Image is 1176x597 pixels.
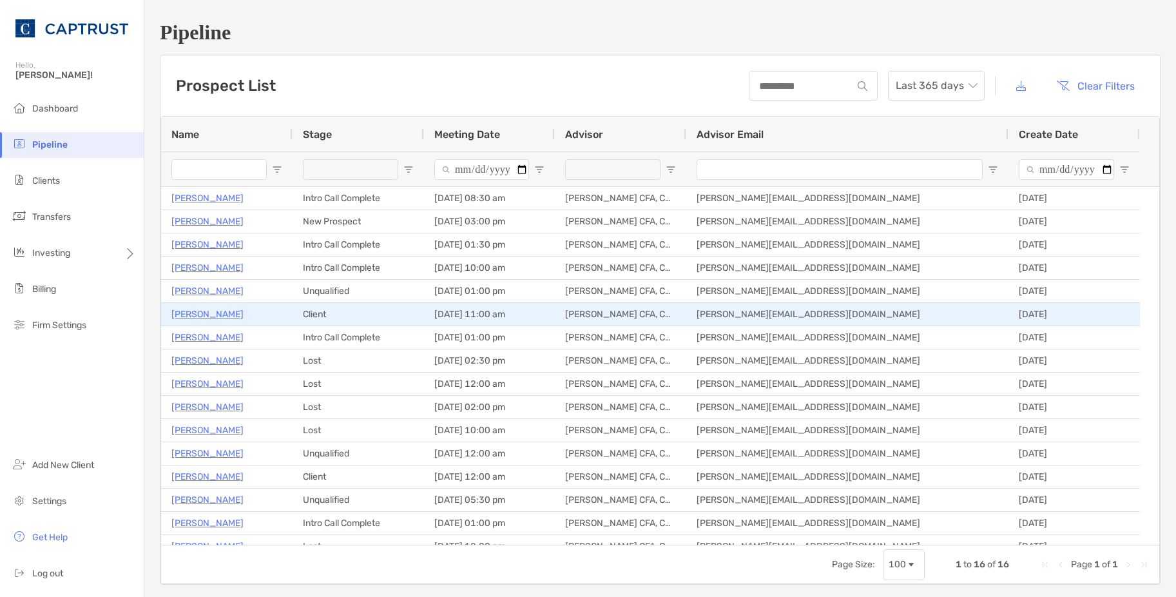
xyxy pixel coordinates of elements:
[424,210,555,233] div: [DATE] 03:00 pm
[424,535,555,558] div: [DATE] 12:00 am
[171,445,244,462] p: [PERSON_NAME]
[963,559,972,570] span: to
[424,280,555,302] div: [DATE] 01:00 pm
[686,233,1008,256] div: [PERSON_NAME][EMAIL_ADDRESS][DOMAIN_NAME]
[32,103,78,114] span: Dashboard
[171,422,244,438] a: [PERSON_NAME]
[686,442,1008,465] div: [PERSON_NAME][EMAIL_ADDRESS][DOMAIN_NAME]
[293,512,424,534] div: Intro Call Complete
[424,187,555,210] div: [DATE] 08:30 am
[686,280,1008,302] div: [PERSON_NAME][EMAIL_ADDRESS][DOMAIN_NAME]
[1071,559,1092,570] span: Page
[889,559,906,570] div: 100
[1008,396,1140,418] div: [DATE]
[293,210,424,233] div: New Prospect
[1008,349,1140,372] div: [DATE]
[171,399,244,415] a: [PERSON_NAME]
[171,190,244,206] p: [PERSON_NAME]
[686,303,1008,326] div: [PERSON_NAME][EMAIL_ADDRESS][DOMAIN_NAME]
[171,283,244,299] a: [PERSON_NAME]
[424,373,555,395] div: [DATE] 12:00 am
[12,280,27,296] img: billing icon
[293,326,424,349] div: Intro Call Complete
[686,419,1008,442] div: [PERSON_NAME][EMAIL_ADDRESS][DOMAIN_NAME]
[883,549,925,580] div: Page Size
[424,419,555,442] div: [DATE] 10:00 am
[32,532,68,543] span: Get Help
[1008,512,1140,534] div: [DATE]
[555,326,686,349] div: [PERSON_NAME] CFA, CAIA, CFP®
[32,284,56,295] span: Billing
[686,326,1008,349] div: [PERSON_NAME][EMAIL_ADDRESS][DOMAIN_NAME]
[1008,465,1140,488] div: [DATE]
[534,164,545,175] button: Open Filter Menu
[555,233,686,256] div: [PERSON_NAME] CFA, CAIA, CFP®
[686,373,1008,395] div: [PERSON_NAME][EMAIL_ADDRESS][DOMAIN_NAME]
[697,159,983,180] input: Advisor Email Filter Input
[1123,560,1133,570] div: Next Page
[424,512,555,534] div: [DATE] 01:00 pm
[686,535,1008,558] div: [PERSON_NAME][EMAIL_ADDRESS][DOMAIN_NAME]
[171,237,244,253] p: [PERSON_NAME]
[686,465,1008,488] div: [PERSON_NAME][EMAIL_ADDRESS][DOMAIN_NAME]
[1019,128,1078,141] span: Create Date
[434,128,500,141] span: Meeting Date
[424,326,555,349] div: [DATE] 01:00 pm
[1019,159,1114,180] input: Create Date Filter Input
[12,529,27,544] img: get-help icon
[1112,559,1118,570] span: 1
[424,303,555,326] div: [DATE] 11:00 am
[293,419,424,442] div: Lost
[974,559,985,570] span: 16
[424,257,555,279] div: [DATE] 10:00 am
[1008,210,1140,233] div: [DATE]
[555,210,686,233] div: [PERSON_NAME] CFA, CAIA, CFP®
[171,353,244,369] a: [PERSON_NAME]
[1008,326,1140,349] div: [DATE]
[686,512,1008,534] div: [PERSON_NAME][EMAIL_ADDRESS][DOMAIN_NAME]
[171,492,244,508] p: [PERSON_NAME]
[666,164,676,175] button: Open Filter Menu
[1008,233,1140,256] div: [DATE]
[686,210,1008,233] div: [PERSON_NAME][EMAIL_ADDRESS][DOMAIN_NAME]
[12,100,27,115] img: dashboard icon
[12,565,27,580] img: logout icon
[171,469,244,485] p: [PERSON_NAME]
[293,280,424,302] div: Unqualified
[293,233,424,256] div: Intro Call Complete
[171,260,244,276] a: [PERSON_NAME]
[555,396,686,418] div: [PERSON_NAME] CFA, CAIA, CFP®
[1046,72,1144,100] button: Clear Filters
[424,465,555,488] div: [DATE] 12:00 am
[956,559,961,570] span: 1
[434,159,529,180] input: Meeting Date Filter Input
[686,257,1008,279] div: [PERSON_NAME][EMAIL_ADDRESS][DOMAIN_NAME]
[1008,373,1140,395] div: [DATE]
[697,128,764,141] span: Advisor Email
[32,211,71,222] span: Transfers
[171,538,244,554] p: [PERSON_NAME]
[555,280,686,302] div: [PERSON_NAME] CFA, CAIA, CFP®
[160,21,1161,44] h1: Pipeline
[424,233,555,256] div: [DATE] 01:30 pm
[988,164,998,175] button: Open Filter Menu
[272,164,282,175] button: Open Filter Menu
[293,489,424,511] div: Unqualified
[171,515,244,531] a: [PERSON_NAME]
[858,81,867,91] img: input icon
[686,396,1008,418] div: [PERSON_NAME][EMAIL_ADDRESS][DOMAIN_NAME]
[555,419,686,442] div: [PERSON_NAME] CFA, CAIA, CFP®
[176,77,276,95] h3: Prospect List
[555,349,686,372] div: [PERSON_NAME] CFA, CAIA, CFP®
[555,489,686,511] div: [PERSON_NAME] CFA, CAIA, CFP®
[686,489,1008,511] div: [PERSON_NAME][EMAIL_ADDRESS][DOMAIN_NAME]
[32,139,68,150] span: Pipeline
[555,303,686,326] div: [PERSON_NAME] CFA, CAIA, CFP®
[171,128,199,141] span: Name
[171,213,244,230] p: [PERSON_NAME]
[987,559,996,570] span: of
[32,460,94,471] span: Add New Client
